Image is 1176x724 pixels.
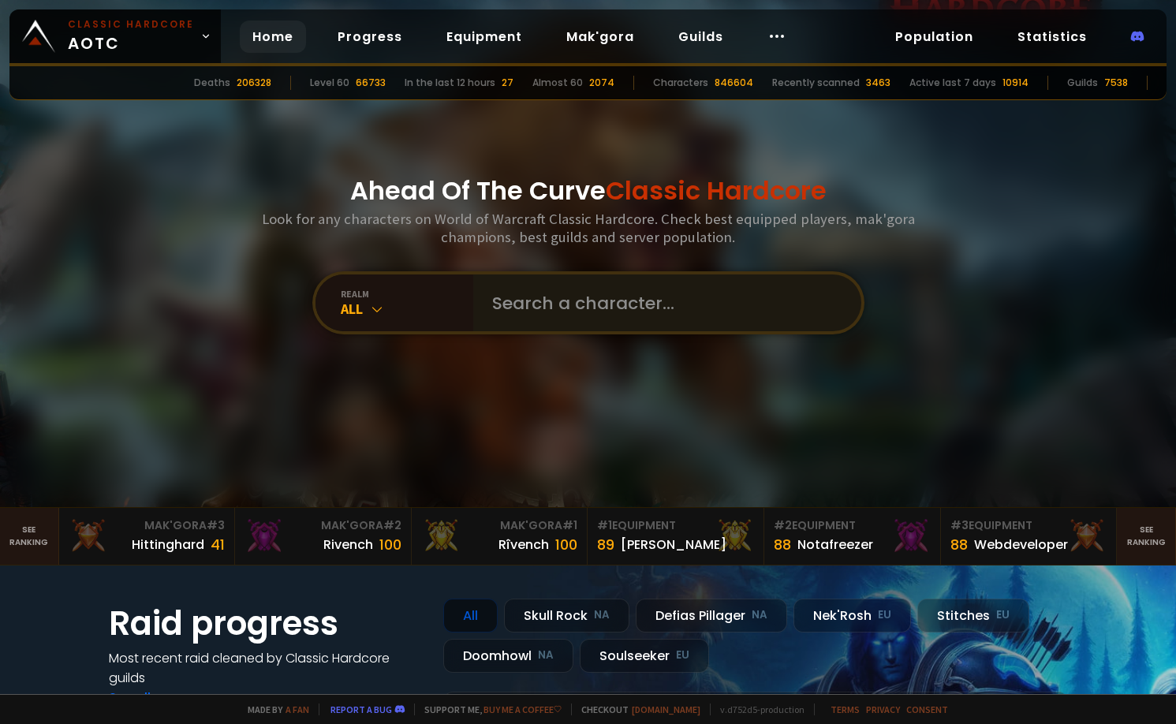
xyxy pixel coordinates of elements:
[909,76,996,90] div: Active last 7 days
[606,173,827,208] span: Classic Hardcore
[562,517,577,533] span: # 1
[653,76,708,90] div: Characters
[866,76,890,90] div: 3463
[421,517,578,534] div: Mak'Gora
[772,76,860,90] div: Recently scanned
[194,76,230,90] div: Deaths
[996,607,1010,623] small: EU
[256,210,921,246] h3: Look for any characters on World of Warcraft Classic Hardcore. Check best equipped players, mak'g...
[9,9,221,63] a: Classic HardcoreAOTC
[310,76,349,90] div: Level 60
[443,639,573,673] div: Doomhowl
[59,508,236,565] a: Mak'Gora#3Hittinghard41
[597,517,754,534] div: Equipment
[483,703,562,715] a: Buy me a coffee
[589,76,614,90] div: 2074
[383,517,401,533] span: # 2
[666,21,736,53] a: Guilds
[109,599,424,648] h1: Raid progress
[715,76,753,90] div: 846604
[906,703,948,715] a: Consent
[245,517,401,534] div: Mak'Gora
[330,703,392,715] a: Report a bug
[554,21,647,53] a: Mak'gora
[1067,76,1098,90] div: Guilds
[1117,508,1176,565] a: Seeranking
[132,535,204,554] div: Hittinghard
[1104,76,1128,90] div: 7538
[235,508,412,565] a: Mak'Gora#2Rivench100
[594,607,610,623] small: NA
[764,508,941,565] a: #2Equipment88Notafreezer
[752,607,767,623] small: NA
[597,534,614,555] div: 89
[797,535,873,554] div: Notafreezer
[597,517,612,533] span: # 1
[793,599,911,633] div: Nek'Rosh
[412,508,588,565] a: Mak'Gora#1Rîvench100
[504,599,629,633] div: Skull Rock
[414,703,562,715] span: Support me,
[774,517,792,533] span: # 2
[502,76,513,90] div: 27
[341,300,473,318] div: All
[405,76,495,90] div: In the last 12 hours
[286,703,309,715] a: a fan
[237,76,271,90] div: 206328
[238,703,309,715] span: Made by
[588,508,764,565] a: #1Equipment89[PERSON_NAME]
[831,703,860,715] a: Terms
[69,517,226,534] div: Mak'Gora
[676,647,689,663] small: EU
[434,21,535,53] a: Equipment
[538,647,554,663] small: NA
[917,599,1029,633] div: Stitches
[636,599,787,633] div: Defias Pillager
[68,17,194,32] small: Classic Hardcore
[878,607,891,623] small: EU
[323,535,373,554] div: Rivench
[109,689,211,707] a: See all progress
[379,534,401,555] div: 100
[883,21,986,53] a: Population
[341,288,473,300] div: realm
[774,517,931,534] div: Equipment
[950,517,1107,534] div: Equipment
[350,172,827,210] h1: Ahead Of The Curve
[710,703,805,715] span: v. d752d5 - production
[632,703,700,715] a: [DOMAIN_NAME]
[974,535,1068,554] div: Webdeveloper
[207,517,225,533] span: # 3
[950,517,969,533] span: # 3
[356,76,386,90] div: 66733
[68,17,194,55] span: AOTC
[211,534,225,555] div: 41
[240,21,306,53] a: Home
[866,703,900,715] a: Privacy
[483,274,842,331] input: Search a character...
[580,639,709,673] div: Soulseeker
[950,534,968,555] div: 88
[325,21,415,53] a: Progress
[941,508,1118,565] a: #3Equipment88Webdeveloper
[532,76,583,90] div: Almost 60
[109,648,424,688] h4: Most recent raid cleaned by Classic Hardcore guilds
[774,534,791,555] div: 88
[571,703,700,715] span: Checkout
[498,535,549,554] div: Rîvench
[621,535,726,554] div: [PERSON_NAME]
[443,599,498,633] div: All
[1002,76,1029,90] div: 10914
[555,534,577,555] div: 100
[1005,21,1099,53] a: Statistics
